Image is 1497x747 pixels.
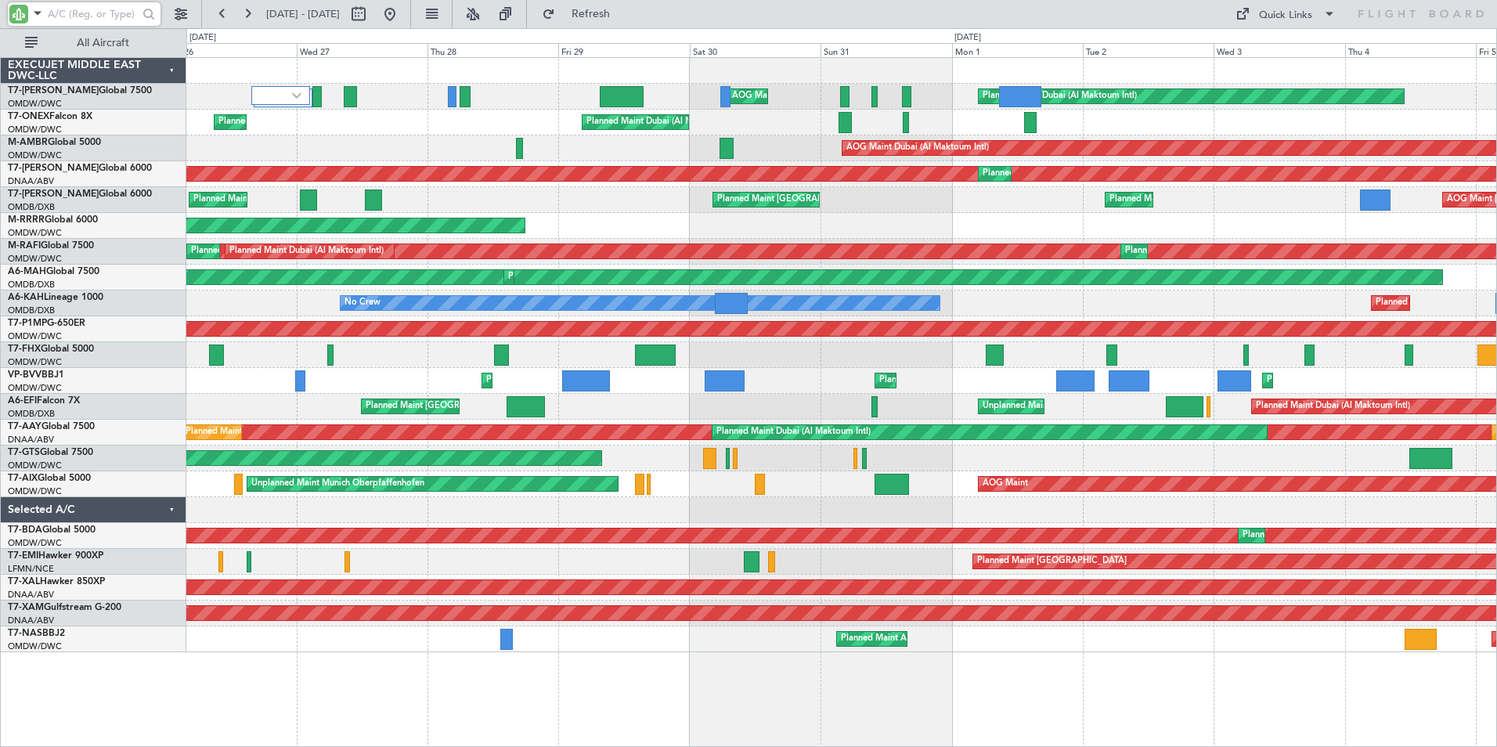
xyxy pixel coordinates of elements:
span: Refresh [558,9,624,20]
a: OMDB/DXB [8,201,55,213]
a: T7-AAYGlobal 7500 [8,422,95,431]
a: M-RAFIGlobal 7500 [8,241,94,251]
a: A6-EFIFalcon 7X [8,396,80,406]
a: OMDW/DWC [8,356,62,368]
div: Planned Maint Abuja ([PERSON_NAME] Intl) [841,627,1017,651]
a: M-RRRRGlobal 6000 [8,215,98,225]
span: [DATE] - [DATE] [266,7,340,21]
div: AOG Maint [983,472,1028,496]
div: Planned Maint Dubai (Al Maktoum Intl) [983,162,1137,186]
span: A6-MAH [8,267,46,276]
div: Planned Maint Dubai (Al Maktoum Intl) [983,85,1137,108]
span: M-AMBR [8,138,48,147]
a: T7-XAMGulfstream G-200 [8,603,121,612]
button: Quick Links [1228,2,1344,27]
span: T7-[PERSON_NAME] [8,164,99,173]
span: All Aircraft [41,38,165,49]
span: T7-NAS [8,629,42,638]
div: Planned Maint Dubai (Al Maktoum Intl) [191,240,345,263]
div: Planned Maint Dubai (Al Maktoum Intl) [586,110,741,134]
a: DNAA/ABV [8,615,54,626]
span: T7-GTS [8,448,40,457]
a: T7-[PERSON_NAME]Global 6000 [8,164,152,173]
div: Quick Links [1259,8,1312,23]
div: Planned Maint Dubai (Al Maktoum Intl) [229,240,384,263]
a: T7-BDAGlobal 5000 [8,525,96,535]
span: M-RRRR [8,215,45,225]
div: No Crew [344,291,381,315]
a: OMDW/DWC [8,537,62,549]
a: M-AMBRGlobal 5000 [8,138,101,147]
div: Planned Maint Dubai (Al Maktoum Intl) [1125,240,1279,263]
a: T7-P1MPG-650ER [8,319,85,328]
div: Planned Maint Dubai (Al Maktoum Intl) [1267,369,1421,392]
div: Planned Maint [GEOGRAPHIC_DATA] ([GEOGRAPHIC_DATA] Intl) [717,188,979,211]
span: T7-FHX [8,345,41,354]
div: Planned Maint Dubai (Al Maktoum Intl) [716,420,871,444]
button: Refresh [535,2,629,27]
a: OMDW/DWC [8,124,62,135]
a: T7-ONEXFalcon 8X [8,112,92,121]
div: Tue 26 [165,43,296,57]
a: OMDB/DXB [8,279,55,290]
div: Planned Maint [GEOGRAPHIC_DATA] ([GEOGRAPHIC_DATA] Intl) [193,188,455,211]
a: DNAA/ABV [8,175,54,187]
div: Sun 31 [821,43,951,57]
span: VP-BVV [8,370,41,380]
div: Thu 28 [427,43,558,57]
a: OMDB/DXB [8,408,55,420]
span: T7-AIX [8,474,38,483]
button: All Aircraft [17,31,170,56]
div: Unplanned Maint [GEOGRAPHIC_DATA] ([GEOGRAPHIC_DATA]) [983,395,1240,418]
div: [DATE] [954,31,981,45]
a: T7-EMIHawker 900XP [8,551,103,561]
a: OMDW/DWC [8,641,62,652]
div: Sat 30 [690,43,821,57]
span: A6-KAH [8,293,44,302]
a: OMDW/DWC [8,330,62,342]
a: DNAA/ABV [8,589,54,601]
a: T7-AIXGlobal 5000 [8,474,91,483]
a: T7-FHXGlobal 5000 [8,345,94,354]
a: OMDW/DWC [8,150,62,161]
a: T7-[PERSON_NAME]Global 7500 [8,86,152,96]
div: Thu 4 [1345,43,1476,57]
a: T7-[PERSON_NAME]Global 6000 [8,189,152,199]
span: T7-XAL [8,577,40,586]
div: Planned Maint Dubai (Al Maktoum Intl) [486,369,640,392]
a: A6-KAHLineage 1000 [8,293,103,302]
div: Fri 29 [558,43,689,57]
img: arrow-gray.svg [292,92,301,99]
a: VP-BVVBBJ1 [8,370,64,380]
span: A6-EFI [8,396,37,406]
a: DNAA/ABV [8,434,54,446]
a: T7-GTSGlobal 7500 [8,448,93,457]
div: Planned Maint [GEOGRAPHIC_DATA] ([GEOGRAPHIC_DATA] Intl) [508,265,770,289]
a: OMDW/DWC [8,98,62,110]
div: Planned Maint Dubai (Al Maktoum Intl) [879,369,1033,392]
div: AOG Maint Dubai (Al Maktoum Intl) [732,85,875,108]
a: OMDW/DWC [8,227,62,239]
span: T7-AAY [8,422,41,431]
div: Planned Maint [GEOGRAPHIC_DATA] [977,550,1127,573]
a: OMDW/DWC [8,460,62,471]
span: T7-ONEX [8,112,49,121]
a: OMDW/DWC [8,382,62,394]
div: Planned Maint [GEOGRAPHIC_DATA] ([GEOGRAPHIC_DATA] Intl) [1109,188,1371,211]
a: A6-MAHGlobal 7500 [8,267,99,276]
div: Planned Maint [GEOGRAPHIC_DATA] ([GEOGRAPHIC_DATA] Intl) [366,395,627,418]
a: OMDW/DWC [8,253,62,265]
a: T7-XALHawker 850XP [8,577,105,586]
span: T7-P1MP [8,319,47,328]
a: LFMN/NCE [8,563,54,575]
a: T7-NASBBJ2 [8,629,65,638]
span: T7-BDA [8,525,42,535]
span: M-RAFI [8,241,41,251]
input: A/C (Reg. or Type) [48,2,138,26]
div: Tue 2 [1083,43,1214,57]
div: Wed 27 [297,43,427,57]
span: T7-EMI [8,551,38,561]
span: T7-XAM [8,603,44,612]
div: Planned Maint Dubai (Al Maktoum Intl) [218,110,373,134]
div: Mon 1 [952,43,1083,57]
